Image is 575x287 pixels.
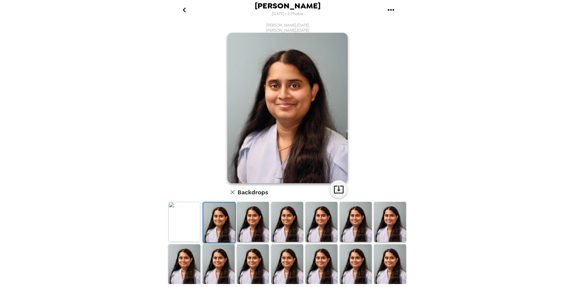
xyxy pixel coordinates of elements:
img: Original [168,202,200,242]
span: [DATE] • 2 Photos [272,10,303,18]
span: [PERSON_NAME] , [DATE] [266,23,309,28]
span: [PERSON_NAME] , [DATE] [266,28,309,33]
span: [PERSON_NAME] [255,2,321,10]
img: user [227,33,348,183]
h6: Backdrops [238,187,268,197]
